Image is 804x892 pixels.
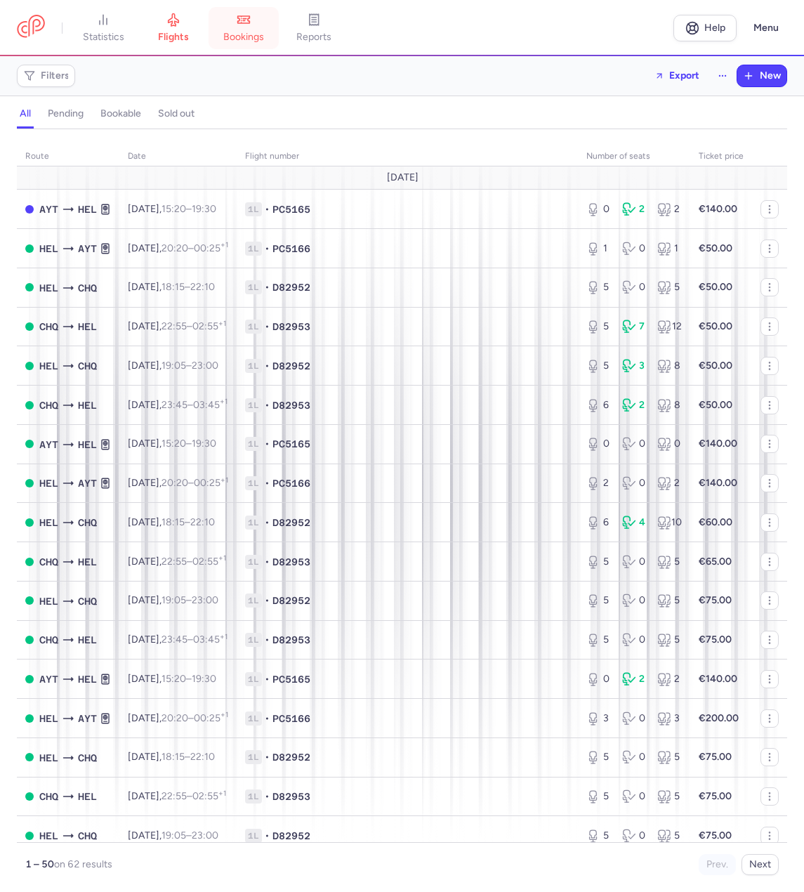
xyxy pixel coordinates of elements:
[265,320,270,334] span: •
[699,360,732,372] strong: €50.00
[245,672,262,686] span: 1L
[265,437,270,451] span: •
[272,672,310,686] span: PC5165
[162,320,187,332] time: 22:55
[657,750,682,764] div: 5
[192,438,216,450] time: 19:30
[386,172,418,183] span: [DATE]
[162,790,187,802] time: 22:55
[17,15,45,41] a: CitizenPlane red outlined logo
[272,711,310,726] span: PC5166
[158,107,195,120] h4: sold out
[699,751,732,763] strong: €75.00
[162,673,186,685] time: 15:20
[578,146,690,167] th: number of seats
[78,671,97,687] span: HEL
[586,672,611,686] div: 0
[78,828,97,844] span: CHQ
[220,240,228,249] sup: +1
[119,146,237,167] th: date
[265,789,270,804] span: •
[586,516,611,530] div: 6
[622,829,647,843] div: 0
[128,320,226,332] span: [DATE],
[39,202,58,217] span: AYT
[162,829,218,841] span: –
[128,477,228,489] span: [DATE],
[162,399,228,411] span: –
[272,516,310,530] span: D82952
[18,65,74,86] button: Filters
[162,673,216,685] span: –
[622,555,647,569] div: 0
[162,477,188,489] time: 20:20
[39,828,58,844] span: HEL
[100,107,141,120] h4: bookable
[657,672,682,686] div: 2
[272,202,310,216] span: PC5165
[128,399,228,411] span: [DATE],
[78,475,97,491] span: AYT
[657,476,682,490] div: 2
[272,633,310,647] span: D82953
[669,70,699,81] span: Export
[586,202,611,216] div: 0
[272,359,310,373] span: D82952
[192,203,216,215] time: 19:30
[265,593,270,608] span: •
[699,712,739,724] strong: €200.00
[699,203,737,215] strong: €140.00
[162,320,226,332] span: –
[220,632,228,641] sup: +1
[78,750,97,766] span: CHQ
[699,242,732,254] strong: €50.00
[622,789,647,804] div: 0
[296,31,331,44] span: reports
[760,70,781,81] span: New
[622,516,647,530] div: 4
[265,202,270,216] span: •
[78,319,97,334] span: HEL
[39,671,58,687] span: AYT
[622,202,647,216] div: 2
[622,593,647,608] div: 0
[586,750,611,764] div: 5
[245,633,262,647] span: 1L
[83,31,124,44] span: statistics
[265,672,270,686] span: •
[699,594,732,606] strong: €75.00
[272,437,310,451] span: PC5165
[17,146,119,167] th: route
[78,202,97,217] span: HEL
[622,242,647,256] div: 0
[699,399,732,411] strong: €50.00
[265,242,270,256] span: •
[162,399,187,411] time: 23:45
[657,202,682,216] div: 2
[128,438,216,450] span: [DATE],
[245,242,262,256] span: 1L
[220,710,228,719] sup: +1
[39,319,58,334] span: CHQ
[39,593,58,609] span: HEL
[265,398,270,412] span: •
[192,594,218,606] time: 23:00
[265,280,270,294] span: •
[162,516,215,528] span: –
[622,280,647,294] div: 0
[699,516,732,528] strong: €60.00
[586,711,611,726] div: 3
[162,242,188,254] time: 20:20
[20,107,31,120] h4: all
[162,556,187,568] time: 22:55
[657,633,682,647] div: 5
[245,711,262,726] span: 1L
[699,829,732,841] strong: €75.00
[657,516,682,530] div: 10
[657,242,682,256] div: 1
[245,398,262,412] span: 1L
[223,31,264,44] span: bookings
[657,711,682,726] div: 3
[622,398,647,412] div: 2
[78,711,97,726] span: AYT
